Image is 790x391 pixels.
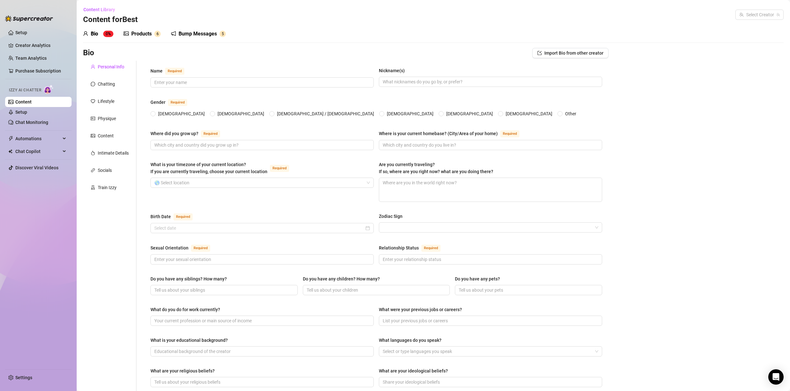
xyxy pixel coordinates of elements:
span: Import Bio from other creator [544,50,603,56]
input: Where is your current homebase? (City/Area of your home) [383,142,597,149]
span: link [91,168,95,172]
span: [DEMOGRAPHIC_DATA] [156,110,207,117]
label: What are your ideological beliefs? [379,367,452,374]
span: message [91,82,95,86]
span: Required [168,99,187,106]
span: Required [421,245,441,252]
div: Chatting [98,80,115,88]
span: [DEMOGRAPHIC_DATA] [444,110,495,117]
span: [DEMOGRAPHIC_DATA] / [DEMOGRAPHIC_DATA] [274,110,377,117]
div: Content [98,132,114,139]
label: Name [150,67,191,75]
input: Sexual Orientation [154,256,369,263]
div: Birth Date [150,213,171,220]
div: Personal Info [98,63,124,70]
span: [DEMOGRAPHIC_DATA] [503,110,555,117]
label: Relationship Status [379,244,448,252]
input: What languages do you speak? [383,348,384,355]
span: heart [91,99,95,103]
span: Required [191,245,210,252]
div: What is your educational background? [150,337,228,344]
div: Nickname(s) [379,67,405,74]
label: What do you do for work currently? [150,306,225,313]
span: import [537,51,542,55]
div: What do you do for work currently? [150,306,220,313]
label: What languages do you speak? [379,337,446,344]
input: Do you have any children? How many? [307,287,445,294]
label: Do you have any children? How many? [303,275,384,282]
label: What are your religious beliefs? [150,367,219,374]
label: Sexual Orientation [150,244,217,252]
div: Train Izzy [98,184,117,191]
div: Relationship Status [379,244,419,251]
span: notification [171,31,176,36]
span: picture [91,134,95,138]
span: Are you currently traveling? If so, where are you right now? what are you doing there? [379,162,493,174]
span: user [83,31,88,36]
div: Do you have any siblings? How many? [150,275,227,282]
h3: Content for Best [83,15,138,25]
a: Settings [15,375,32,380]
img: Chat Copilot [8,149,12,154]
span: Izzy AI Chatter [9,87,41,93]
a: Setup [15,110,27,115]
label: What were your previous jobs or careers? [379,306,466,313]
div: What languages do you speak? [379,337,441,344]
a: Setup [15,30,27,35]
span: team [776,13,780,17]
span: Required [165,68,184,75]
div: Physique [98,115,116,122]
span: user [91,65,95,69]
span: Required [201,130,220,137]
span: What is your timezone of your current location? If you are currently traveling, choose your curre... [150,162,267,174]
label: Where did you grow up? [150,130,227,137]
div: Lifestyle [98,98,114,105]
span: thunderbolt [8,136,13,141]
span: Automations [15,134,61,144]
span: [DEMOGRAPHIC_DATA] [215,110,267,117]
input: What is your educational background? [154,348,369,355]
span: Chat Copilot [15,146,61,157]
input: What do you do for work currently? [154,317,369,324]
span: Required [270,165,289,172]
div: Where is your current homebase? (City/Area of your home) [379,130,498,137]
label: Do you have any siblings? How many? [150,275,231,282]
div: Bio [91,30,98,38]
div: Name [150,67,163,74]
input: Name [154,79,369,86]
input: Do you have any pets? [459,287,597,294]
h3: Bio [83,48,94,58]
button: Content Library [83,4,120,15]
sup: 5 [219,31,226,37]
div: What are your ideological beliefs? [379,367,448,374]
label: Nickname(s) [379,67,409,74]
span: 6 [157,32,159,36]
label: Do you have any pets? [455,275,504,282]
div: Do you have any children? How many? [303,275,380,282]
img: AI Chatter [44,85,54,94]
sup: 0% [103,31,113,37]
label: Birth Date [150,213,200,220]
img: logo-BBDzfeDw.svg [5,15,53,22]
div: Bump Messages [179,30,217,38]
a: Creator Analytics [15,40,66,50]
span: Other [563,110,579,117]
div: Do you have any pets? [455,275,500,282]
div: Zodiac Sign [379,213,403,220]
span: picture [124,31,129,36]
span: 5 [222,32,224,36]
input: Do you have any siblings? How many? [154,287,293,294]
div: Open Intercom Messenger [768,369,784,385]
a: Discover Viral Videos [15,165,58,170]
div: Intimate Details [98,149,129,157]
a: Purchase Subscription [15,68,61,73]
div: Products [131,30,152,38]
input: Relationship Status [383,256,597,263]
span: Content Library [83,7,115,12]
a: Chat Monitoring [15,120,48,125]
div: What are your religious beliefs? [150,367,215,374]
input: What are your religious beliefs? [154,379,369,386]
input: Where did you grow up? [154,142,369,149]
span: Required [500,130,519,137]
input: Nickname(s) [383,78,597,85]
